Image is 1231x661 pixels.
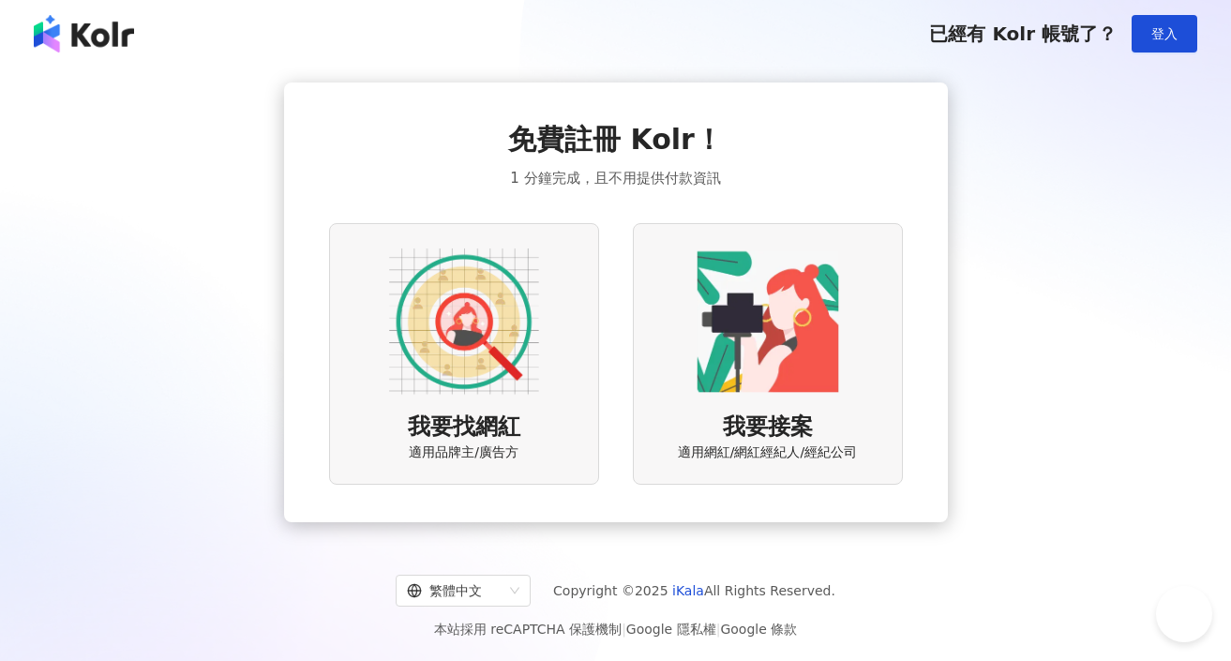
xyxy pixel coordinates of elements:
a: Google 隱私權 [626,622,716,637]
span: 1 分鐘完成，且不用提供付款資訊 [510,167,720,189]
a: Google 條款 [720,622,797,637]
button: 登入 [1132,15,1197,53]
span: 本站採用 reCAPTCHA 保護機制 [434,618,797,640]
span: 已經有 Kolr 帳號了？ [929,23,1117,45]
span: 適用品牌主/廣告方 [409,443,518,462]
span: 我要找網紅 [408,412,520,443]
span: 登入 [1151,26,1178,41]
a: iKala [672,583,704,598]
span: 我要接案 [723,412,813,443]
span: | [716,622,721,637]
img: logo [34,15,134,53]
img: AD identity option [389,247,539,397]
span: 適用網紅/網紅經紀人/經紀公司 [678,443,857,462]
img: KOL identity option [693,247,843,397]
span: Copyright © 2025 All Rights Reserved. [553,579,835,602]
div: 繁體中文 [407,576,503,606]
span: 免費註冊 Kolr！ [508,120,723,159]
span: | [622,622,626,637]
iframe: Help Scout Beacon - Open [1156,586,1212,642]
